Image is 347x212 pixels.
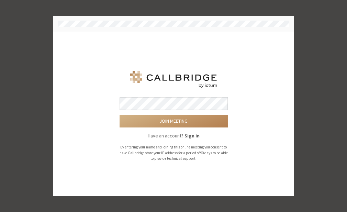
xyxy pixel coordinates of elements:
p: By entering your name and joining this online meeting you consent to have Callbridge store your I... [120,144,228,161]
button: Join meeting [120,115,228,127]
button: Sign in [184,132,200,140]
img: Iotum [129,71,218,88]
strong: Sign in [184,133,200,139]
p: Have an account? [120,132,228,140]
